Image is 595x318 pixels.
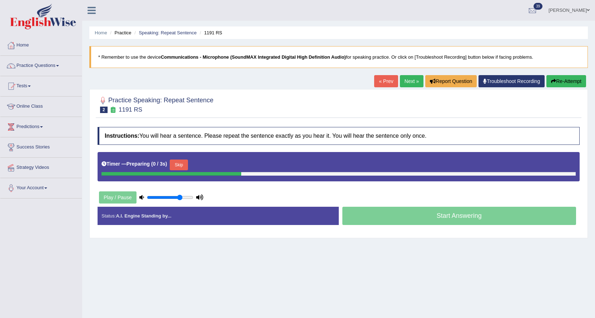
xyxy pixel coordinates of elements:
[116,213,171,219] strong: A.I. Engine Standing by...
[95,30,107,35] a: Home
[161,54,346,60] b: Communications - Microphone (SoundMAX Integrated Digital High Definition Audio)
[98,95,213,113] h2: Practice Speaking: Repeat Sentence
[425,75,477,87] button: Report Question
[0,76,82,94] a: Tests
[98,127,580,145] h4: You will hear a sentence. Please repeat the sentence exactly as you hear it. You will hear the se...
[139,30,197,35] a: Speaking: Repeat Sentence
[534,3,542,10] span: 39
[0,97,82,114] a: Online Class
[170,160,188,170] button: Skip
[400,75,423,87] a: Next »
[0,117,82,135] a: Predictions
[101,161,167,167] h5: Timer —
[0,178,82,196] a: Your Account
[98,207,339,225] div: Status:
[119,106,142,113] small: 1191 RS
[0,137,82,155] a: Success Stories
[109,107,117,113] small: Exam occurring question
[153,161,165,167] b: 0 / 3s
[89,46,588,68] blockquote: * Remember to use the device for speaking practice. Or click on [Troubleshoot Recording] button b...
[0,35,82,53] a: Home
[165,161,167,167] b: )
[546,75,586,87] button: Re-Attempt
[198,29,222,36] li: 1191 RS
[0,56,82,74] a: Practice Questions
[151,161,153,167] b: (
[108,29,131,36] li: Practice
[100,107,108,113] span: 2
[105,133,139,139] b: Instructions:
[0,158,82,176] a: Strategy Videos
[127,161,150,167] b: Preparing
[374,75,398,87] a: « Prev
[479,75,545,87] a: Troubleshoot Recording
